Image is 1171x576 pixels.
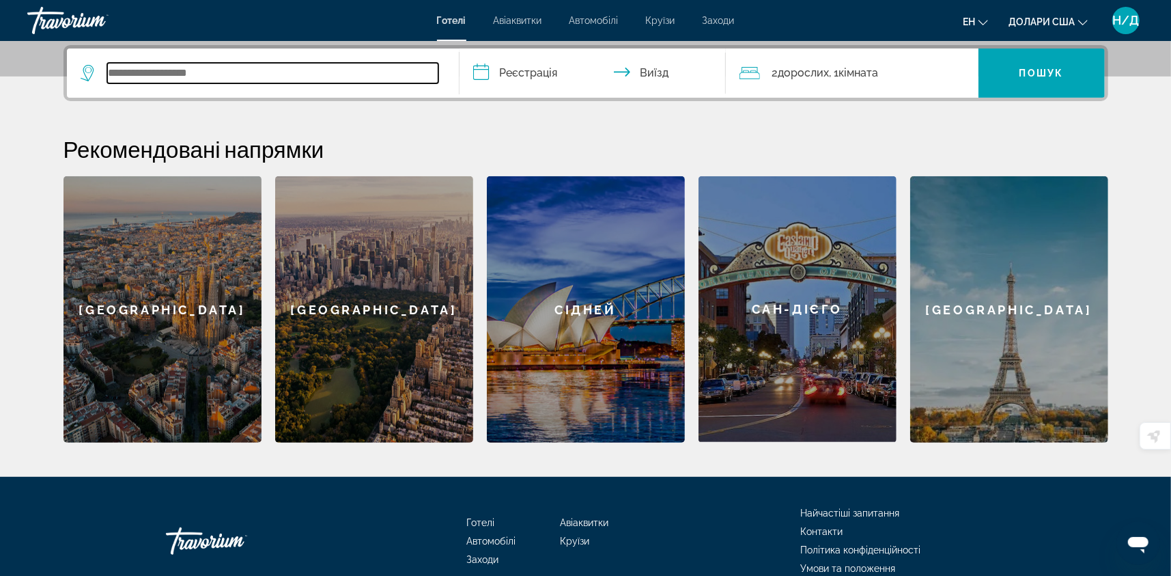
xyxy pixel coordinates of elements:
button: Мандрівники: 2 дорослих, 0 дітей [726,49,978,98]
iframe: Кнопка запуску вікна обміну повідомленнями [1116,521,1160,565]
a: Готелі [437,15,466,26]
button: Пошук [978,49,1105,98]
button: Змінити валюту [1008,12,1088,31]
font: Рекомендовані напрямки [64,135,324,163]
font: [GEOGRAPHIC_DATA] [79,303,245,317]
font: Сан-Дієго [752,302,843,316]
a: [GEOGRAPHIC_DATA] [64,176,262,443]
a: Авіаквитки [560,517,608,528]
font: дорослих [778,66,830,79]
button: Дати заїзду та виїзду [460,49,726,98]
a: Готелі [466,517,494,528]
button: Змінити мову [963,12,988,31]
font: Пошук [1019,68,1064,79]
font: , 1 [830,66,839,79]
a: Круїзи [646,15,675,26]
a: Заходи [703,15,735,26]
font: Долари США [1008,16,1075,27]
a: Сан-Дієго [699,176,897,443]
a: Автомобілі [569,15,619,26]
a: Сідней [487,176,685,443]
div: Віджет пошуку [67,49,1105,98]
font: Н/Д [1113,13,1140,27]
a: Заходи [466,554,498,565]
a: [GEOGRAPHIC_DATA] [910,176,1108,443]
font: Сідней [554,303,617,317]
a: Політика конфіденційності [801,545,921,556]
a: Траворіум [27,3,164,38]
a: Авіаквитки [494,15,542,26]
a: Умови та положення [801,563,896,574]
font: 2 [772,66,778,79]
a: Контакти [801,526,843,537]
font: кімната [839,66,879,79]
a: [GEOGRAPHIC_DATA] [275,176,473,443]
font: [GEOGRAPHIC_DATA] [290,303,457,317]
font: [GEOGRAPHIC_DATA] [925,303,1092,317]
a: Круїзи [560,536,589,547]
button: Меню користувача [1108,6,1144,35]
a: Траворіум [166,521,302,562]
font: ен [963,16,975,27]
a: Автомобілі [466,536,516,547]
a: Найчастіші запитання [801,508,900,519]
